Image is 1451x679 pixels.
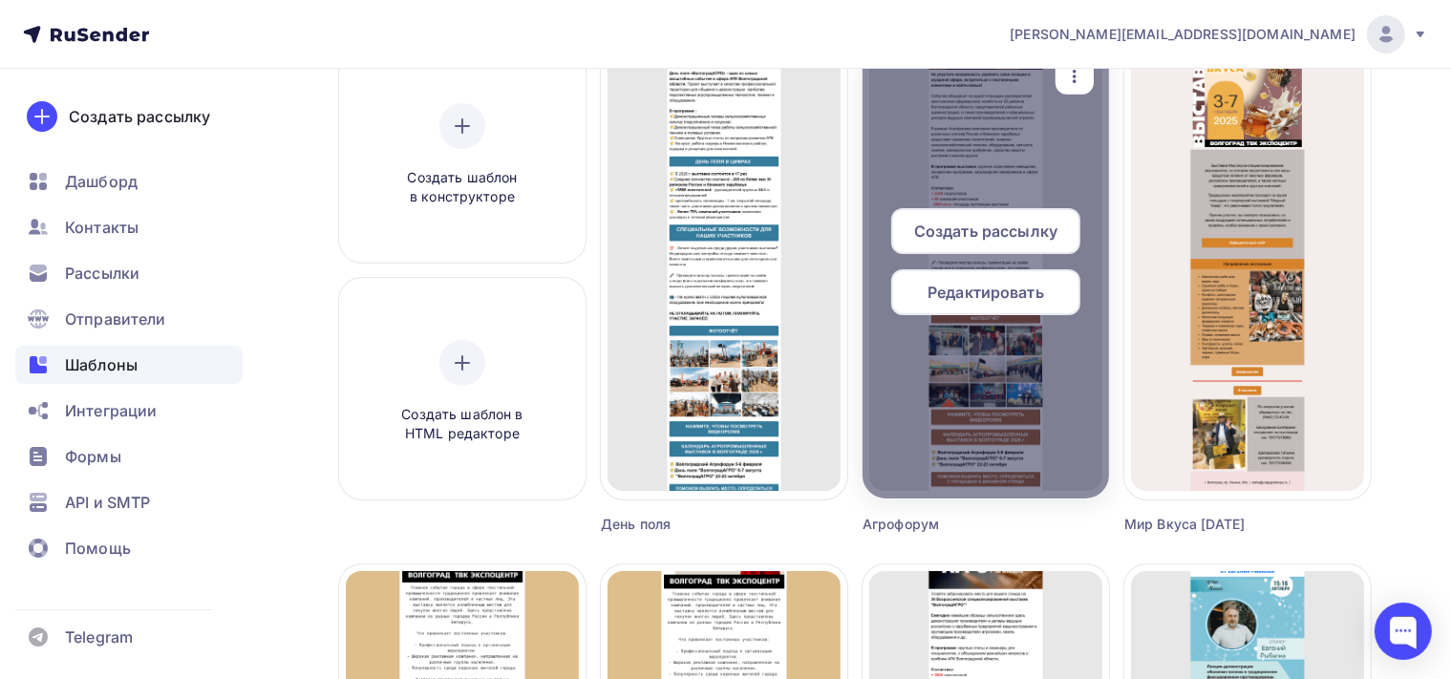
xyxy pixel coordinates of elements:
[65,216,139,239] span: Контакты
[1124,515,1310,534] div: Мир Вкуса [DATE]
[914,220,1057,243] span: Создать рассылку
[1010,25,1355,44] span: [PERSON_NAME][EMAIL_ADDRESS][DOMAIN_NAME]
[15,162,243,201] a: Дашборд
[65,262,139,285] span: Рассылки
[65,445,121,468] span: Формы
[372,168,553,207] span: Создать шаблон в конструкторе
[65,399,157,422] span: Интеграции
[69,105,210,128] div: Создать рассылку
[65,353,138,376] span: Шаблоны
[15,208,243,246] a: Контакты
[65,491,150,514] span: API и SMTP
[65,308,166,330] span: Отправители
[15,437,243,476] a: Формы
[65,626,133,648] span: Telegram
[15,300,243,338] a: Отправители
[928,281,1044,304] span: Редактировать
[15,346,243,384] a: Шаблоны
[15,254,243,292] a: Рассылки
[1010,15,1428,53] a: [PERSON_NAME][EMAIL_ADDRESS][DOMAIN_NAME]
[601,515,786,534] div: День поля
[863,515,1048,534] div: Агрофорум
[65,537,131,560] span: Помощь
[65,170,138,193] span: Дашборд
[372,405,553,444] span: Создать шаблон в HTML редакторе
